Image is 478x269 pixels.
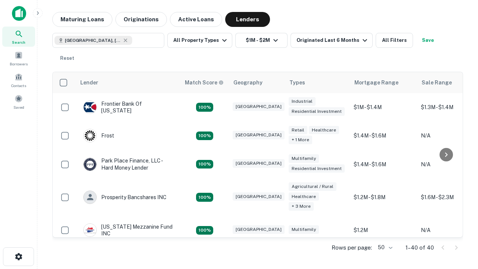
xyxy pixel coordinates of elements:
[167,33,232,48] button: All Property Types
[416,33,440,48] button: Save your search to get updates of matches that match your search criteria.
[350,121,417,150] td: $1.4M - $1.6M
[84,158,96,171] img: picture
[406,243,434,252] p: 1–40 of 40
[289,182,336,191] div: Agricultural / Rural
[10,61,28,67] span: Borrowers
[309,126,339,134] div: Healthcare
[289,192,319,201] div: Healthcare
[196,193,213,202] div: Matching Properties: 7, hasApolloMatch: undefined
[233,192,285,201] div: [GEOGRAPHIC_DATA]
[2,48,35,68] a: Borrowers
[350,216,417,244] td: $1.2M
[84,224,96,236] img: picture
[196,132,213,140] div: Matching Properties: 4, hasApolloMatch: undefined
[289,202,314,211] div: + 3 more
[52,12,112,27] button: Maturing Loans
[84,129,96,142] img: picture
[76,72,180,93] th: Lender
[13,104,24,110] span: Saved
[83,191,167,204] div: Prosperity Bancshares INC
[233,102,285,111] div: [GEOGRAPHIC_DATA]
[2,27,35,47] a: Search
[289,107,345,116] div: Residential Investment
[350,93,417,121] td: $1M - $1.4M
[289,154,319,163] div: Multifamily
[2,70,35,90] a: Contacts
[55,51,79,66] button: Reset
[11,83,26,89] span: Contacts
[2,92,35,112] a: Saved
[83,101,173,114] div: Frontier Bank Of [US_STATE]
[196,226,213,235] div: Matching Properties: 5, hasApolloMatch: undefined
[233,159,285,168] div: [GEOGRAPHIC_DATA]
[115,12,167,27] button: Originations
[297,36,369,45] div: Originated Last 6 Months
[376,33,413,48] button: All Filters
[350,179,417,216] td: $1.2M - $1.8M
[291,33,373,48] button: Originated Last 6 Months
[289,78,305,87] div: Types
[289,136,312,144] div: + 1 more
[12,6,26,21] img: capitalize-icon.png
[233,225,285,234] div: [GEOGRAPHIC_DATA]
[289,225,319,234] div: Multifamily
[332,243,372,252] p: Rows per page:
[235,33,288,48] button: $1M - $2M
[185,78,222,87] h6: Match Score
[289,97,316,106] div: Industrial
[350,72,417,93] th: Mortgage Range
[170,12,222,27] button: Active Loans
[289,126,307,134] div: Retail
[83,157,173,171] div: Park Place Finance, LLC - Hard Money Lender
[80,78,98,87] div: Lender
[196,103,213,112] div: Matching Properties: 4, hasApolloMatch: undefined
[83,129,114,142] div: Frost
[12,39,25,45] span: Search
[375,242,394,253] div: 50
[185,78,224,87] div: Capitalize uses an advanced AI algorithm to match your search with the best lender. The match sco...
[84,101,96,114] img: picture
[233,131,285,139] div: [GEOGRAPHIC_DATA]
[441,209,478,245] iframe: Chat Widget
[289,164,345,173] div: Residential Investment
[233,78,263,87] div: Geography
[83,223,173,237] div: [US_STATE] Mezzanine Fund INC
[65,37,121,44] span: [GEOGRAPHIC_DATA], [GEOGRAPHIC_DATA], [GEOGRAPHIC_DATA]
[422,78,452,87] div: Sale Range
[196,160,213,169] div: Matching Properties: 4, hasApolloMatch: undefined
[354,78,398,87] div: Mortgage Range
[180,72,229,93] th: Capitalize uses an advanced AI algorithm to match your search with the best lender. The match sco...
[229,72,285,93] th: Geography
[225,12,270,27] button: Lenders
[350,150,417,178] td: $1.4M - $1.6M
[285,72,350,93] th: Types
